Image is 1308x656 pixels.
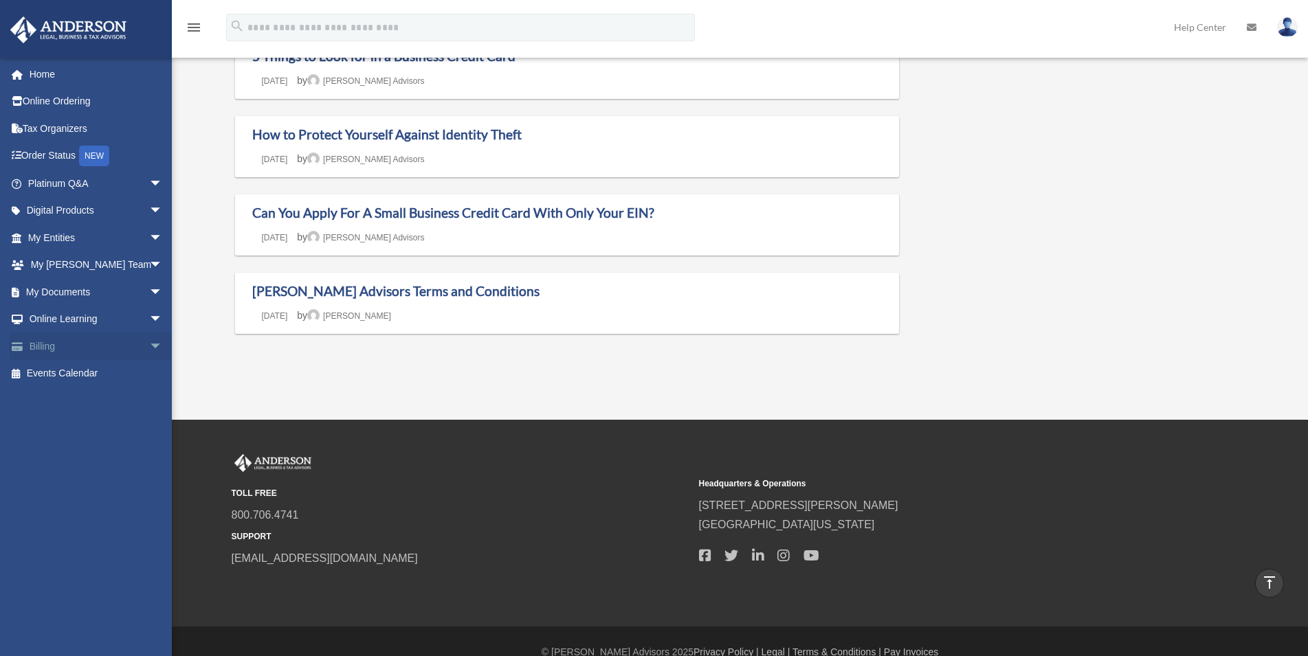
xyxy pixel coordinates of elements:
a: [PERSON_NAME] Advisors [307,155,424,164]
span: by [297,75,424,86]
a: Events Calendar [10,360,184,387]
i: vertical_align_top [1261,574,1278,591]
a: Billingarrow_drop_down [10,332,184,360]
a: [PERSON_NAME] Advisors [307,233,424,242]
a: [STREET_ADDRESS][PERSON_NAME] [699,499,898,511]
a: Tax Organizers [10,115,184,142]
a: [DATE] [252,76,298,86]
a: [PERSON_NAME] [307,311,391,321]
a: vertical_align_top [1255,569,1284,598]
small: SUPPORT [232,530,689,544]
a: Home [10,60,177,88]
a: How to Protect Yourself Against Identity Theft [252,126,522,142]
small: TOLL FREE [232,486,689,501]
div: NEW [79,146,109,166]
span: arrow_drop_down [149,278,177,306]
a: Online Ordering [10,88,184,115]
span: arrow_drop_down [149,197,177,225]
a: Platinum Q&Aarrow_drop_down [10,170,184,197]
small: Headquarters & Operations [699,477,1157,491]
span: arrow_drop_down [149,306,177,334]
span: arrow_drop_down [149,251,177,280]
span: arrow_drop_down [149,224,177,252]
a: Digital Productsarrow_drop_down [10,197,184,225]
span: by [297,153,424,164]
a: [PERSON_NAME] Advisors [307,76,424,86]
a: [GEOGRAPHIC_DATA][US_STATE] [699,519,875,530]
span: arrow_drop_down [149,332,177,361]
a: menu [186,24,202,36]
span: arrow_drop_down [149,170,177,198]
a: My [PERSON_NAME] Teamarrow_drop_down [10,251,184,279]
a: [DATE] [252,233,298,242]
span: by [297,310,391,321]
a: Online Learningarrow_drop_down [10,306,184,333]
a: [DATE] [252,311,298,321]
a: My Documentsarrow_drop_down [10,278,184,306]
a: [DATE] [252,155,298,164]
a: [EMAIL_ADDRESS][DOMAIN_NAME] [232,552,418,564]
i: menu [186,19,202,36]
i: search [230,19,245,34]
img: User Pic [1277,17,1298,37]
img: Anderson Advisors Platinum Portal [232,454,314,472]
a: Order StatusNEW [10,142,184,170]
a: My Entitiesarrow_drop_down [10,224,184,251]
a: Can You Apply For A Small Business Credit Card With Only Your EIN? [252,205,654,220]
a: 800.706.4741 [232,509,299,521]
span: by [297,231,424,242]
img: Anderson Advisors Platinum Portal [6,16,131,43]
a: [PERSON_NAME] Advisors Terms and Conditions [252,283,540,299]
